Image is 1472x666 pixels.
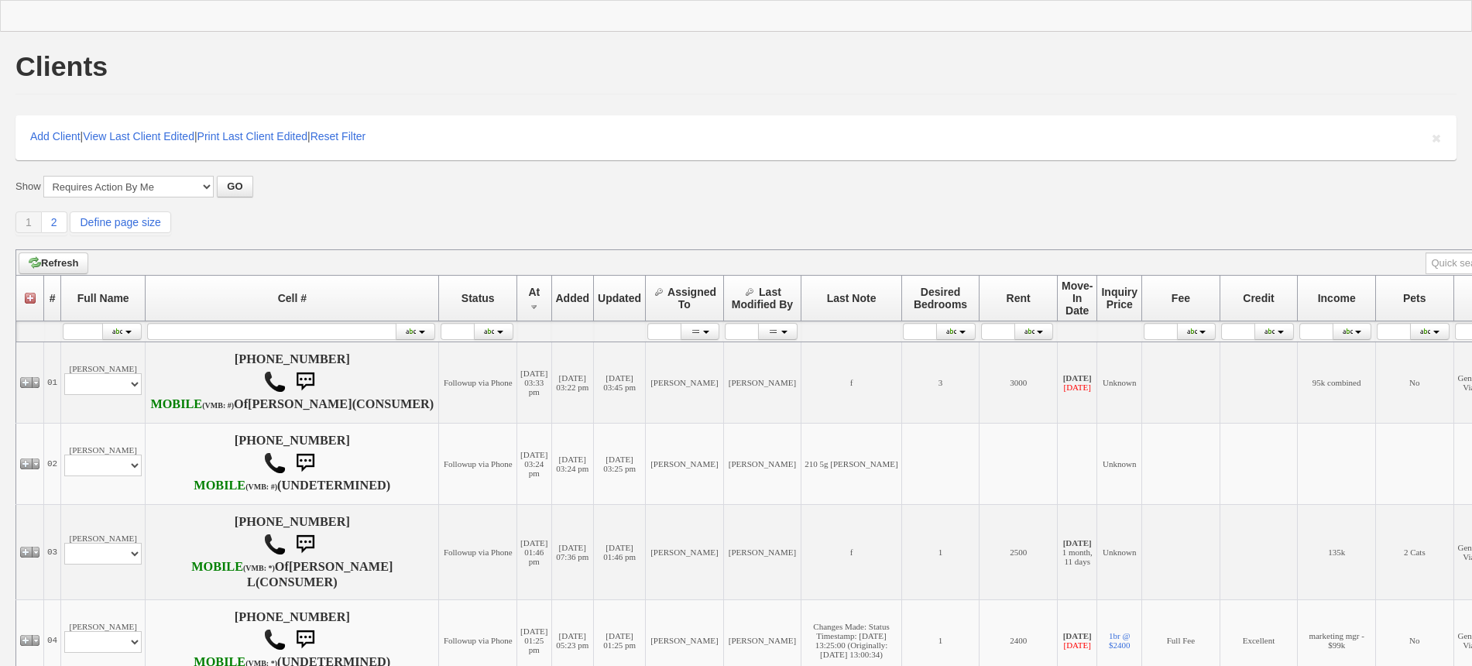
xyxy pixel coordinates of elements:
img: call.png [263,533,287,556]
span: Pets [1403,292,1426,304]
span: Inquiry Price [1101,286,1137,311]
span: Last Note [827,292,877,304]
h4: [PHONE_NUMBER] Of (CONSUMER) [149,515,435,589]
span: Full Name [77,292,129,304]
td: [PERSON_NAME] [646,342,724,424]
img: call.png [263,370,287,393]
a: Print Last Client Edited [197,130,307,142]
span: Cell # [278,292,307,304]
td: [PERSON_NAME] [61,342,146,424]
img: call.png [263,451,287,475]
td: 02 [44,424,61,505]
td: Unknown [1097,505,1142,600]
td: Unknown [1097,424,1142,505]
td: [PERSON_NAME] [646,505,724,600]
span: Fee [1172,292,1190,304]
b: AT&T Wireless [194,479,277,493]
td: 210 5g [PERSON_NAME] [801,424,901,505]
td: [DATE] 03:22 pm [551,342,594,424]
b: [DATE] [1063,631,1092,640]
b: [PERSON_NAME] L [247,560,393,589]
a: Define page size [70,211,170,233]
div: | | | [15,115,1457,160]
td: [PERSON_NAME] [61,505,146,600]
font: [DATE] [1063,383,1090,392]
td: No [1375,342,1453,424]
td: [DATE] 03:45 pm [594,342,646,424]
b: Verizon Wireless [191,560,275,574]
a: View Last Client Edited [83,130,194,142]
span: Move-In Date [1062,280,1093,317]
span: Updated [598,292,641,304]
img: call.png [263,628,287,651]
span: At [528,286,540,298]
td: Followup via Phone [439,424,517,505]
td: 3000 [980,342,1058,424]
td: f [801,505,901,600]
td: Followup via Phone [439,342,517,424]
h4: [PHONE_NUMBER] Of (CONSUMER) [149,352,435,413]
td: [DATE] 01:46 pm [517,505,551,600]
font: MOBILE [194,479,245,493]
td: 1 month, 11 days [1057,505,1096,600]
span: Rent [1007,292,1031,304]
td: [PERSON_NAME] [61,424,146,505]
td: 01 [44,342,61,424]
span: Added [556,292,590,304]
font: MOBILE [150,397,202,411]
font: [DATE] [1063,640,1090,650]
td: 1 [901,505,980,600]
span: Status [462,292,495,304]
td: [DATE] 03:24 pm [551,424,594,505]
td: 135k [1298,505,1376,600]
span: Income [1318,292,1356,304]
td: 03 [44,505,61,600]
span: Credit [1243,292,1274,304]
td: [PERSON_NAME] [646,424,724,505]
img: sms.png [290,529,321,560]
img: sms.png [290,624,321,655]
td: 95k combined [1298,342,1376,424]
a: 1br @ $2400 [1109,631,1131,650]
td: 2 Cats [1375,505,1453,600]
th: # [44,276,61,321]
b: [DATE] [1063,373,1092,383]
td: [DATE] 03:24 pm [517,424,551,505]
b: [PERSON_NAME] [248,397,352,411]
h4: [PHONE_NUMBER] (UNDETERMINED) [149,434,435,494]
a: Reset Filter [311,130,366,142]
td: [PERSON_NAME] [723,505,801,600]
img: sms.png [290,366,321,397]
td: Followup via Phone [439,505,517,600]
td: 3 [901,342,980,424]
td: [DATE] 03:33 pm [517,342,551,424]
font: (VMB: #) [202,401,234,410]
td: 2500 [980,505,1058,600]
td: [DATE] 03:25 pm [594,424,646,505]
img: sms.png [290,448,321,479]
a: Refresh [19,252,88,274]
td: f [801,342,901,424]
b: T-Mobile USA, Inc. [150,397,234,411]
span: Desired Bedrooms [914,286,967,311]
td: [DATE] 01:46 pm [594,505,646,600]
a: 2 [42,211,67,233]
td: Unknown [1097,342,1142,424]
td: [DATE] 07:36 pm [551,505,594,600]
h1: Clients [15,53,108,81]
span: Assigned To [667,286,716,311]
a: Add Client [30,130,81,142]
label: Show [15,180,41,194]
font: MOBILE [191,560,243,574]
font: (VMB: *) [243,564,275,572]
a: 1 [15,211,42,233]
span: Last Modified By [732,286,793,311]
font: (VMB: #) [245,482,277,491]
b: [DATE] [1063,538,1092,548]
td: [PERSON_NAME] [723,342,801,424]
button: GO [217,176,252,197]
td: [PERSON_NAME] [723,424,801,505]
